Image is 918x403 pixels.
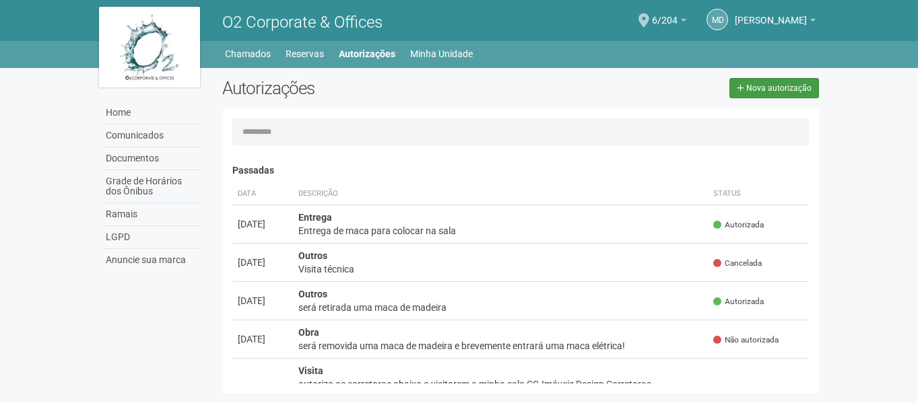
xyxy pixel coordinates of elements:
[339,44,395,63] a: Autorizações
[410,44,473,63] a: Minha Unidade
[713,258,762,269] span: Cancelada
[238,294,288,307] div: [DATE]
[232,183,293,205] th: Data
[222,78,511,98] h2: Autorizações
[298,289,327,299] strong: Outros
[238,256,288,269] div: [DATE]
[102,170,202,203] a: Grade de Horários dos Ônibus
[298,262,703,276] div: Visita técnica
[713,296,764,307] span: Autorizada
[238,217,288,231] div: [DATE]
[102,102,202,124] a: Home
[735,2,807,26] span: Marcela de Oliveira Almeida
[729,78,819,98] a: Nova autorização
[298,212,332,223] strong: Entrega
[298,224,703,237] div: Entrega de maca para colocar na sala
[232,166,810,176] h4: Passadas
[298,339,703,353] div: será removida uma maca de madeira e brevemente entrará uma maca elétrica!
[298,301,703,314] div: será retirada uma maca de madeira
[713,219,764,231] span: Autorizada
[102,147,202,170] a: Documentos
[222,13,383,32] span: O2 Corporate & Offices
[102,226,202,249] a: LGPD
[735,17,816,28] a: [PERSON_NAME]
[286,44,324,63] a: Reservas
[293,183,709,205] th: Descrição
[102,249,202,271] a: Anuncie sua marca
[707,9,728,30] a: Md
[298,365,323,376] strong: Visita
[746,83,812,93] span: Nova autorização
[102,124,202,147] a: Comunicados
[652,17,686,28] a: 6/204
[298,327,319,338] strong: Obra
[99,7,200,87] img: logo.jpg
[102,203,202,226] a: Ramais
[713,334,779,346] span: Não autorizada
[225,44,271,63] a: Chamados
[652,2,678,26] span: 6/204
[708,183,809,205] th: Status
[238,332,288,346] div: [DATE]
[298,250,327,261] strong: Outros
